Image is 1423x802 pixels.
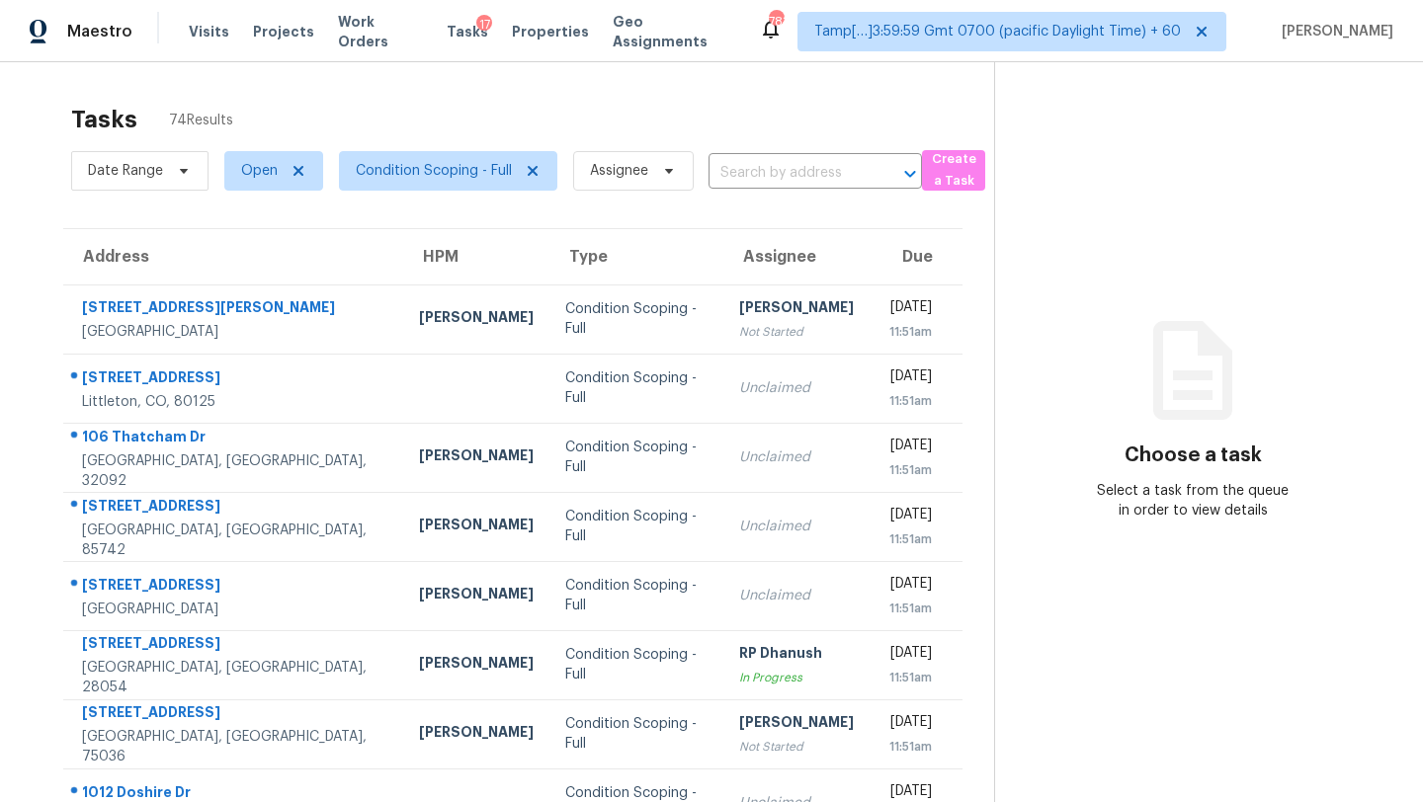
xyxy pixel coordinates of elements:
div: [DATE] [885,505,932,529]
span: Date Range [88,161,163,181]
div: [PERSON_NAME] [739,297,854,322]
div: [PERSON_NAME] [419,445,534,470]
div: [PERSON_NAME] [419,653,534,678]
div: 11:51am [885,391,932,411]
div: [GEOGRAPHIC_DATA], [GEOGRAPHIC_DATA], 28054 [82,658,387,697]
div: [STREET_ADDRESS][PERSON_NAME] [82,297,387,322]
span: Create a Task [932,148,975,194]
span: Visits [189,22,229,41]
div: RP Dhanush [739,643,854,668]
div: Condition Scoping - Full [565,368,708,408]
div: Condition Scoping - Full [565,507,708,546]
div: Condition Scoping - Full [565,645,708,684]
th: Assignee [723,229,870,284]
div: [GEOGRAPHIC_DATA], [GEOGRAPHIC_DATA], 85742 [82,521,387,560]
div: 11:51am [885,322,932,342]
span: Work Orders [338,12,423,51]
div: [STREET_ADDRESS] [82,633,387,658]
div: Condition Scoping - Full [565,576,708,615]
div: 17 [476,15,492,35]
div: [STREET_ADDRESS] [82,702,387,727]
div: Unclaimed [739,517,854,536]
div: [STREET_ADDRESS] [82,575,387,600]
div: [DATE] [885,366,932,391]
div: [PERSON_NAME] [739,712,854,737]
div: [PERSON_NAME] [419,584,534,608]
div: 11:51am [885,529,932,549]
div: 11:51am [885,460,932,480]
span: [PERSON_NAME] [1274,22,1393,41]
div: [STREET_ADDRESS] [82,496,387,521]
span: Tamp[…]3:59:59 Gmt 0700 (pacific Daylight Time) + 60 [814,22,1181,41]
span: Projects [253,22,314,41]
div: Not Started [739,737,854,757]
div: 11:51am [885,737,932,757]
button: Open [896,160,924,188]
span: Tasks [447,25,488,39]
div: [GEOGRAPHIC_DATA] [82,322,387,342]
div: [PERSON_NAME] [419,307,534,332]
th: HPM [403,229,549,284]
div: 11:51am [885,599,932,618]
div: Littleton, CO, 80125 [82,392,387,412]
h3: Choose a task [1125,445,1262,465]
div: Unclaimed [739,378,854,398]
div: [DATE] [885,712,932,737]
div: Not Started [739,322,854,342]
div: Condition Scoping - Full [565,299,708,339]
div: Unclaimed [739,447,854,467]
div: [DATE] [885,436,932,460]
div: [DATE] [885,574,932,599]
span: 74 Results [169,111,233,130]
span: Condition Scoping - Full [356,161,512,181]
div: 106 Thatcham Dr [82,427,387,451]
div: [DATE] [885,643,932,668]
div: 783 [769,12,783,32]
div: Condition Scoping - Full [565,438,708,477]
div: [DATE] [885,297,932,322]
div: 11:51am [885,668,932,687]
button: Create a Task [922,150,985,191]
th: Type [549,229,723,284]
span: Open [241,161,278,181]
div: [STREET_ADDRESS] [82,367,387,392]
th: Address [63,229,403,284]
span: Geo Assignments [613,12,735,51]
h2: Tasks [71,110,137,129]
div: [PERSON_NAME] [419,722,534,747]
div: Select a task from the queue in order to view details [1094,481,1293,521]
div: [GEOGRAPHIC_DATA], [GEOGRAPHIC_DATA], 32092 [82,451,387,491]
div: Unclaimed [739,586,854,605]
span: Properties [512,22,589,41]
div: [GEOGRAPHIC_DATA] [82,600,387,619]
div: [PERSON_NAME] [419,515,534,539]
span: Maestro [67,22,132,41]
div: [GEOGRAPHIC_DATA], [GEOGRAPHIC_DATA], 75036 [82,727,387,766]
div: In Progress [739,668,854,687]
span: Assignee [590,161,648,181]
th: Due [870,229,963,284]
div: Condition Scoping - Full [565,714,708,754]
input: Search by address [709,158,867,189]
